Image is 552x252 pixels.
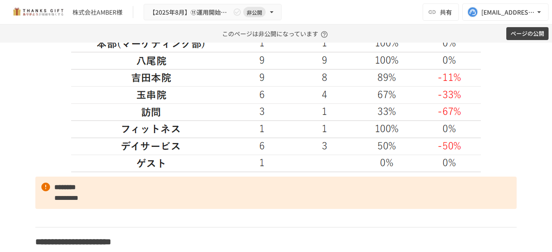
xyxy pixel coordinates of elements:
[423,3,459,21] button: 共有
[243,8,266,17] span: 非公開
[440,7,452,17] span: 共有
[10,5,66,19] img: mMP1OxWUAhQbsRWCurg7vIHe5HqDpP7qZo7fRoNLXQh
[72,8,122,17] div: 株式会社AMBER様
[222,25,330,43] p: このページは非公開になっています
[462,3,549,21] button: [EMAIL_ADDRESS][DOMAIN_NAME]
[481,7,535,18] div: [EMAIL_ADDRESS][DOMAIN_NAME]
[149,7,231,18] span: 【2025年8月】⑪運用開始後振り返りミーティング
[506,27,549,40] button: ページの公開
[144,4,282,21] button: 【2025年8月】⑪運用開始後振り返りミーティング非公開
